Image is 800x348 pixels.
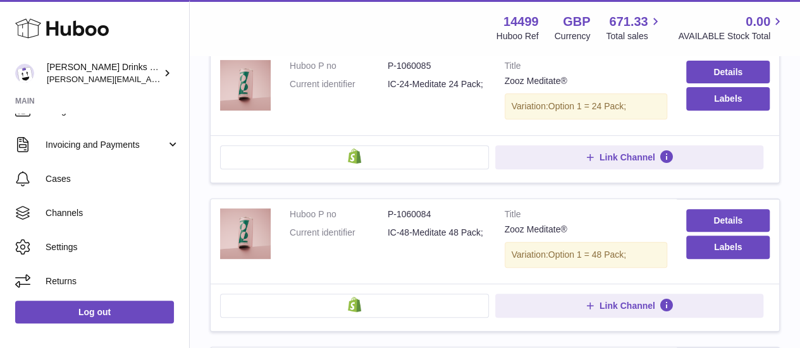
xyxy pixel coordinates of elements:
[746,13,770,30] span: 0.00
[686,209,770,232] a: Details
[609,13,648,30] span: 671.33
[606,30,662,42] span: Total sales
[290,78,388,90] dt: Current identifier
[548,101,626,111] span: Option 1 = 24 Pack;
[220,60,271,111] img: Zooz Meditate®
[600,152,655,163] span: Link Channel
[46,241,180,253] span: Settings
[678,30,785,42] span: AVAILABLE Stock Total
[47,61,161,85] div: [PERSON_NAME] Drinks LTD (t/a Zooz)
[555,30,591,42] div: Currency
[388,208,486,220] dd: P-1060084
[505,93,668,119] div: Variation:
[348,297,361,312] img: shopify-small.png
[495,145,764,169] button: Link Channel
[503,13,539,30] strong: 14499
[15,64,34,83] img: daniel@zoosdrinks.com
[686,236,770,258] button: Labels
[388,78,486,90] dd: IC-24-Meditate 24 Pack;
[46,173,180,185] span: Cases
[15,301,174,323] a: Log out
[290,60,388,72] dt: Huboo P no
[505,75,668,87] div: Zooz Meditate®
[388,60,486,72] dd: P-1060085
[563,13,590,30] strong: GBP
[388,227,486,239] dd: IC-48-Meditate 48 Pack;
[495,294,764,318] button: Link Channel
[600,300,655,311] span: Link Channel
[290,227,388,239] dt: Current identifier
[290,208,388,220] dt: Huboo P no
[686,61,770,83] a: Details
[606,13,662,42] a: 671.33 Total sales
[496,30,539,42] div: Huboo Ref
[46,139,166,151] span: Invoicing and Payments
[220,208,271,259] img: Zooz Meditate®
[505,224,668,236] div: Zooz Meditate®
[505,60,668,75] strong: Title
[47,74,254,84] span: [PERSON_NAME][EMAIL_ADDRESS][DOMAIN_NAME]
[678,13,785,42] a: 0.00 AVAILABLE Stock Total
[348,148,361,164] img: shopify-small.png
[46,207,180,219] span: Channels
[505,242,668,268] div: Variation:
[46,275,180,287] span: Returns
[548,249,626,260] span: Option 1 = 48 Pack;
[686,87,770,110] button: Labels
[505,208,668,224] strong: Title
